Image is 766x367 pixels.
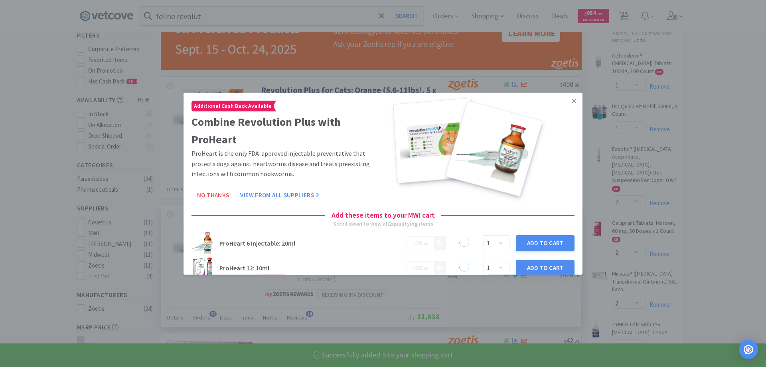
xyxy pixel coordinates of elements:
[235,187,325,203] button: View From All Suppliers
[192,101,273,111] span: Additional Cash Back Available
[413,239,428,246] span: .
[413,241,416,246] span: $
[219,240,402,246] h3: ProHeart 6 Injectable: 20ml
[424,241,428,246] span: 00
[416,239,422,246] span: 20
[424,266,428,271] span: 00
[191,257,213,278] img: d9c8d2d7d5d24da993f480e96cdfaf8a.jpeg
[516,235,574,251] button: Add to Cart
[325,210,441,221] h4: Add these items to your MWI cart
[219,264,402,271] h3: ProHeart 12: 10ml
[413,266,416,271] span: $
[413,264,428,271] span: .
[191,187,235,203] button: No Thanks
[739,340,758,359] div: Open Intercom Messenger
[191,232,213,254] img: 7591eac9a8884ad89c00f854ee17a822_211393.png
[516,260,574,276] button: Add to Cart
[191,113,380,149] h2: Combine Revolution Plus with ProHeart
[333,219,433,228] div: Scroll down to view all 2 qualifying items
[191,149,380,179] p: ProHeart is the only FDA-approved injectable preventative that protects dogs against heartworms d...
[416,264,422,271] span: 20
